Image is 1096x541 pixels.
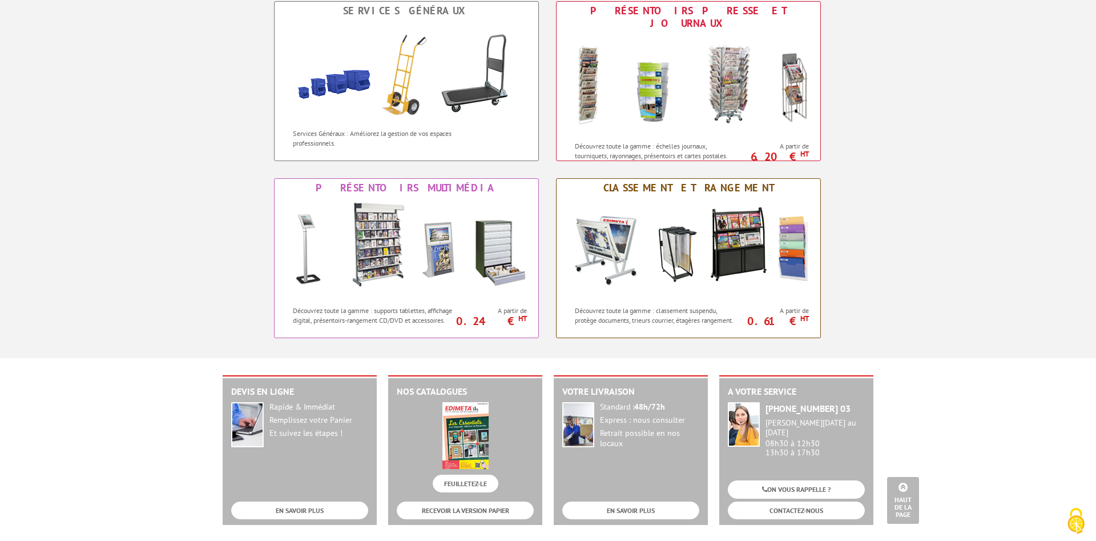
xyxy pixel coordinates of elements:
[741,142,809,151] span: A partir de
[562,502,699,519] a: EN SAVOIR PLUS
[887,477,919,524] a: Haut de la page
[559,5,817,30] div: Présentoirs Presse et Journaux
[281,20,532,123] img: Services Généraux
[600,402,699,412] div: Standard :
[562,402,594,447] img: widget-livraison.jpg
[800,149,809,159] sup: HT
[600,428,699,449] div: Retrait possible en nos locaux
[269,428,368,439] div: Et suivez les étapes !
[765,418,865,458] div: 08h30 à 12h30 13h30 à 17h30
[765,418,865,438] div: [PERSON_NAME][DATE] au [DATE]
[453,318,527,324] p: 0.24 €
[556,1,821,161] a: Présentoirs Presse et Journaux Présentoirs Presse et Journaux Découvrez toute la gamme : échelles...
[397,387,534,397] h2: Nos catalogues
[563,197,814,300] img: Classement et Rangement
[231,387,368,397] h2: Devis en ligne
[518,314,527,323] sup: HT
[231,502,368,519] a: EN SAVOIR PLUS
[274,178,539,338] a: Présentoirs Multimédia Présentoirs Multimédia Découvrez toute la gamme : supports tablettes, affi...
[728,402,760,447] img: widget-service.jpg
[293,306,456,325] p: Découvrez toute la gamme : supports tablettes, affichage digital, présentoirs-rangement CD/DVD et...
[575,141,738,161] p: Découvrez toute la gamme : échelles journaux, tourniquets, rayonnages, présentoirs et cartes post...
[563,33,814,135] img: Présentoirs Presse et Journaux
[800,314,809,323] sup: HT
[765,403,851,414] strong: [PHONE_NUMBER] 03
[442,402,489,469] img: edimeta.jpeg
[459,306,527,315] span: A partir de
[600,415,699,426] div: Express : nous consulter
[277,182,535,194] div: Présentoirs Multimédia
[735,153,809,160] p: 6.20 €
[728,387,865,397] h2: A votre service
[397,502,534,519] a: RECEVOIR LA VERSION PAPIER
[741,306,809,315] span: A partir de
[274,1,539,161] a: Services Généraux Services Généraux Services Généraux : Améliorez la gestion de vos espaces profe...
[1062,507,1090,535] img: Cookies (fenêtre modale)
[556,178,821,338] a: Classement et Rangement Classement et Rangement Découvrez toute la gamme : classement suspendu, p...
[735,318,809,324] p: 0.61 €
[269,415,368,426] div: Remplissez votre Panier
[559,182,817,194] div: Classement et Rangement
[293,129,456,148] p: Services Généraux : Améliorez la gestion de vos espaces professionnels.
[634,402,665,412] strong: 48h/72h
[281,197,532,300] img: Présentoirs Multimédia
[1056,502,1096,541] button: Cookies (fenêtre modale)
[433,475,498,492] a: FEUILLETEZ-LE
[728,480,865,498] a: ON VOUS RAPPELLE ?
[277,5,535,17] div: Services Généraux
[575,306,738,325] p: Découvrez toute la gamme : classement suspendu, protège documents, trieurs courrier, étagères ran...
[269,402,368,412] div: Rapide & Immédiat
[728,502,865,519] a: CONTACTEZ-NOUS
[562,387,699,397] h2: Votre livraison
[231,402,264,447] img: widget-devis.jpg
